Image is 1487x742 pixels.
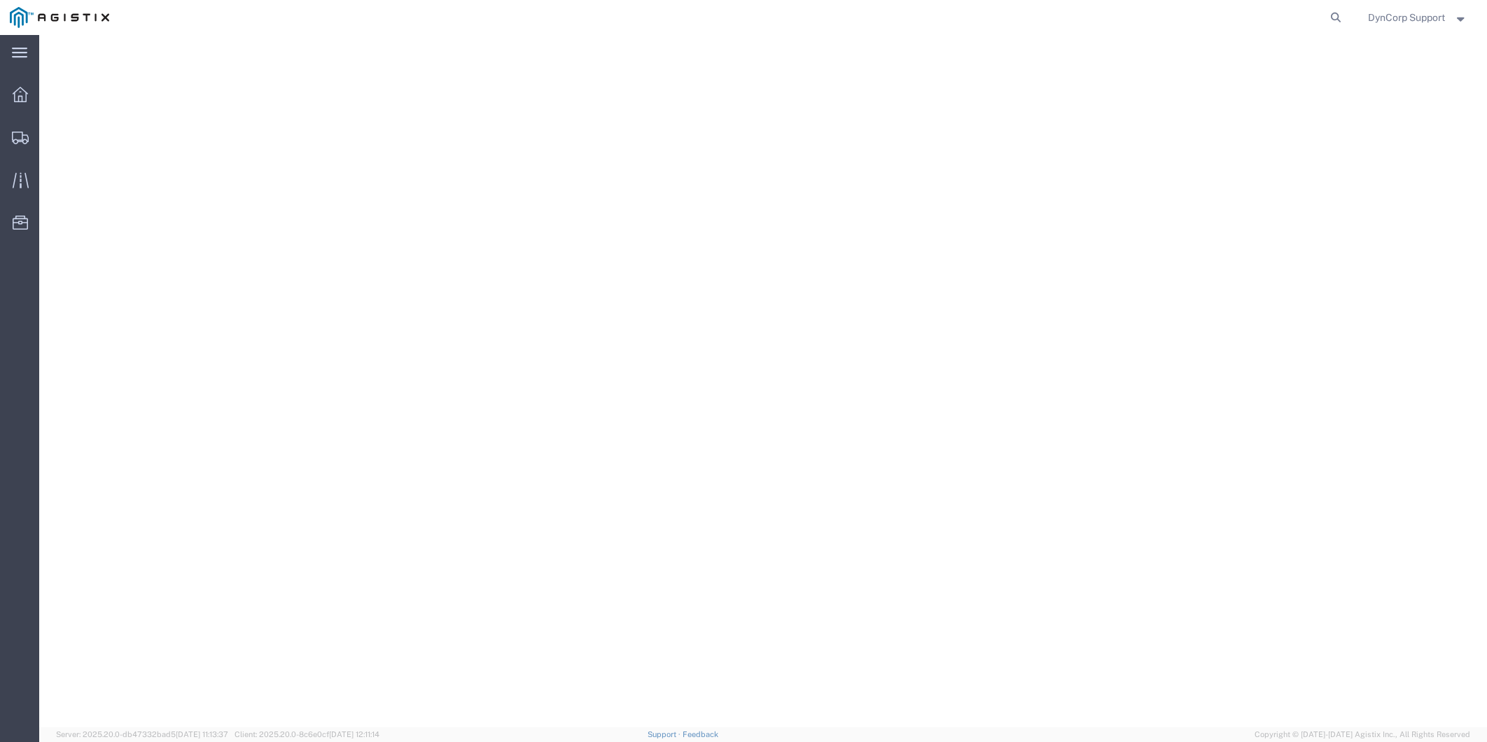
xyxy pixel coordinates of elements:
[56,730,228,738] span: Server: 2025.20.0-db47332bad5
[176,730,228,738] span: [DATE] 11:13:37
[683,730,718,738] a: Feedback
[39,35,1487,727] iframe: FS Legacy Container
[235,730,379,738] span: Client: 2025.20.0-8c6e0cf
[1368,10,1445,25] span: DynCorp Support
[1255,729,1470,741] span: Copyright © [DATE]-[DATE] Agistix Inc., All Rights Reserved
[648,730,683,738] a: Support
[10,7,109,28] img: logo
[1367,9,1468,26] button: DynCorp Support
[329,730,379,738] span: [DATE] 12:11:14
